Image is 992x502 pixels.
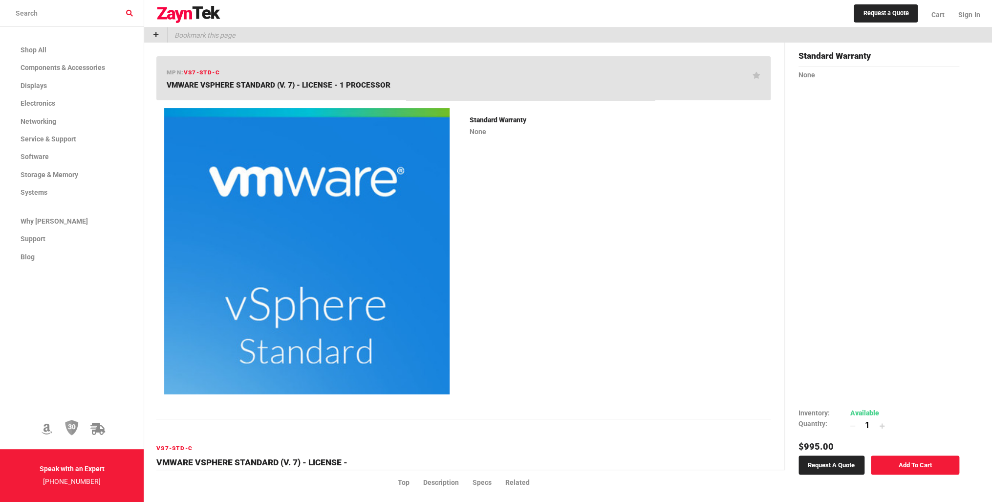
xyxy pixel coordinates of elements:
[871,456,960,475] a: Add To Cart
[473,478,505,488] li: Specs
[168,27,235,43] p: Bookmark this page
[21,64,105,71] span: Components & Accessories
[65,419,79,436] img: 30 Day Return Policy
[469,114,770,127] p: Standard Warranty
[798,439,960,453] h5: $995.00
[21,46,46,54] span: Shop All
[21,235,45,243] span: Support
[156,444,353,453] h6: VS7-STD-C
[21,99,55,107] span: Electronics
[951,2,980,27] a: Sign In
[164,108,450,394] img: VS7-STD-C -- VMWARE VSPHERE STANDARD (V. 7) - LICENSE - 1 PROCESSOR
[931,11,945,19] span: Cart
[21,253,35,261] span: Blog
[167,81,390,90] span: VMWARE VSPHERE STANDARD (V. 7) - LICENSE - 1 PROCESSOR
[854,4,918,23] a: Request a Quote
[21,171,78,179] span: Storage & Memory
[398,478,423,488] li: Top
[21,117,56,125] span: Networking
[167,68,219,77] h6: mpn:
[21,135,76,143] span: Service & Support
[21,188,47,196] span: Systems
[40,465,105,473] strong: Speak with an Expert
[798,456,864,475] a: Request a Quote
[798,49,960,67] h4: Standard Warranty
[925,2,951,27] a: Cart
[156,456,353,482] h4: VMWARE VSPHERE STANDARD (V. 7) - LICENSE - 1 PROCESSOR
[21,82,47,90] span: Displays
[505,478,543,488] li: Related
[469,126,770,138] p: None
[21,217,88,225] span: Why [PERSON_NAME]
[798,418,850,432] td: Quantity
[798,69,960,82] p: None
[423,478,473,488] li: Description
[156,6,221,23] img: logo
[43,478,101,485] a: [PHONE_NUMBER]
[798,408,850,418] td: Inventory
[21,153,49,160] span: Software
[850,409,879,417] span: Available
[184,69,220,76] span: VS7-STD-C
